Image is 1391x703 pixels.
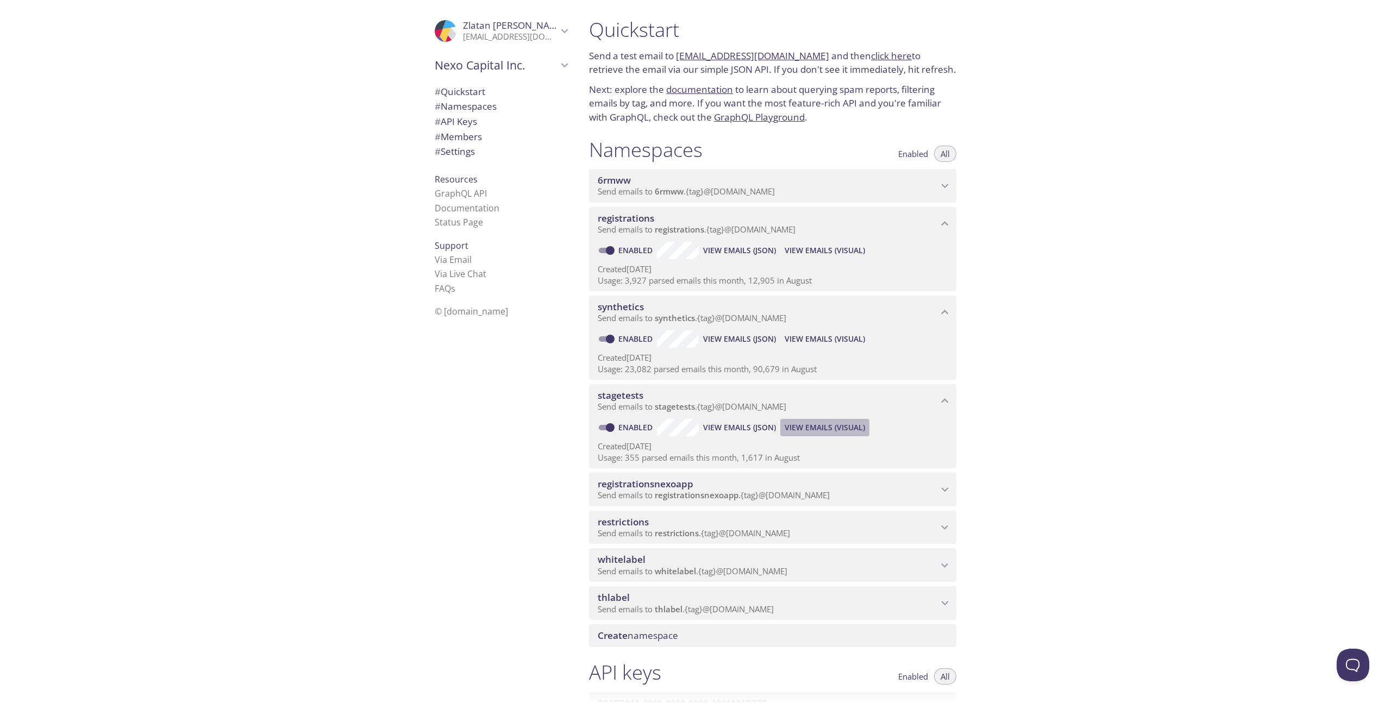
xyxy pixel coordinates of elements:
a: Status Page [435,216,483,228]
span: synthetics [598,300,644,313]
span: Send emails to . {tag} @[DOMAIN_NAME] [598,224,795,235]
div: Create namespace [589,624,956,647]
div: Team Settings [426,144,576,159]
span: stagetests [598,389,643,401]
a: Enabled [617,422,657,432]
p: Usage: 355 parsed emails this month, 1,617 in August [598,452,948,463]
a: GraphQL API [435,187,487,199]
span: Members [435,130,482,143]
span: registrations [655,224,704,235]
span: whitelabel [655,566,696,576]
div: Zlatan Ivanov [426,13,576,49]
span: Send emails to . {tag} @[DOMAIN_NAME] [598,566,787,576]
p: Usage: 3,927 parsed emails this month, 12,905 in August [598,275,948,286]
span: Quickstart [435,85,485,98]
a: Enabled [617,245,657,255]
a: Via Email [435,254,472,266]
button: View Emails (JSON) [699,330,780,348]
div: 6rmww namespace [589,169,956,203]
span: registrations [598,212,654,224]
button: Enabled [892,146,935,162]
span: whitelabel [598,553,646,566]
span: Namespaces [435,100,497,112]
span: Send emails to . {tag} @[DOMAIN_NAME] [598,489,830,500]
button: View Emails (JSON) [699,242,780,259]
div: Nexo Capital Inc. [426,51,576,79]
div: Members [426,129,576,145]
a: Enabled [617,334,657,344]
span: # [435,130,441,143]
button: View Emails (Visual) [780,242,869,259]
div: whitelabel namespace [589,548,956,582]
div: registrations namespace [589,207,956,241]
span: View Emails (JSON) [703,332,776,346]
div: synthetics namespace [589,296,956,329]
button: All [934,146,956,162]
div: API Keys [426,114,576,129]
h1: API keys [589,660,661,685]
p: Usage: 23,082 parsed emails this month, 90,679 in August [598,363,948,375]
span: Resources [435,173,478,185]
a: documentation [666,83,733,96]
span: thlabel [598,591,630,604]
div: registrationsnexoapp namespace [589,473,956,506]
span: API Keys [435,115,477,128]
span: Zlatan [PERSON_NAME] [463,19,566,32]
a: click here [871,49,912,62]
span: # [435,145,441,158]
span: registrationsnexoapp [598,478,693,490]
a: [EMAIL_ADDRESS][DOMAIN_NAME] [676,49,829,62]
span: registrationsnexoapp [655,489,738,500]
span: stagetests [655,401,695,412]
span: # [435,85,441,98]
p: Send a test email to and then to retrieve the email via our simple JSON API. If you don't see it ... [589,49,956,77]
button: All [934,668,956,685]
span: Send emails to . {tag} @[DOMAIN_NAME] [598,186,775,197]
span: © [DOMAIN_NAME] [435,305,508,317]
p: Created [DATE] [598,352,948,363]
span: Send emails to . {tag} @[DOMAIN_NAME] [598,401,786,412]
div: Quickstart [426,84,576,99]
span: View Emails (Visual) [785,244,865,257]
a: FAQ [435,283,455,294]
span: namespace [598,629,678,642]
span: View Emails (Visual) [785,332,865,346]
button: View Emails (Visual) [780,330,869,348]
p: Next: explore the to learn about querying spam reports, filtering emails by tag, and more. If you... [589,83,956,124]
span: Create [598,629,628,642]
span: Settings [435,145,475,158]
p: Created [DATE] [598,441,948,452]
div: stagetests namespace [589,384,956,418]
span: s [451,283,455,294]
span: 6rmww [655,186,684,197]
span: View Emails (Visual) [785,421,865,434]
p: [EMAIL_ADDRESS][DOMAIN_NAME] [463,32,557,42]
div: Namespaces [426,99,576,114]
a: GraphQL Playground [714,111,805,123]
h1: Quickstart [589,17,956,42]
iframe: Help Scout Beacon - Open [1337,649,1369,681]
div: thlabel namespace [589,586,956,620]
span: Send emails to . {tag} @[DOMAIN_NAME] [598,604,774,614]
span: 6rmww [598,174,631,186]
span: Support [435,240,468,252]
button: View Emails (Visual) [780,419,869,436]
button: View Emails (JSON) [699,419,780,436]
div: restrictions namespace [589,511,956,544]
span: thlabel [655,604,682,614]
button: Enabled [892,668,935,685]
a: Via Live Chat [435,268,486,280]
span: Nexo Capital Inc. [435,58,557,73]
span: restrictions [655,528,699,538]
